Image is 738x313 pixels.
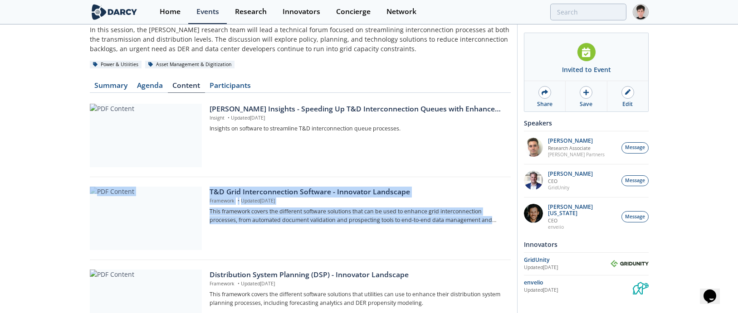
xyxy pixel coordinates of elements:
div: Innovators [283,8,320,15]
a: PDF Content [PERSON_NAME] Insights - Speeding Up T&D Interconnection Queues with Enhanced Softwar... [90,104,511,167]
img: 1b183925-147f-4a47-82c9-16eeeed5003c [524,204,543,223]
img: envelio [633,279,649,294]
div: Speakers [524,115,649,131]
p: envelio [548,224,617,230]
div: Home [160,8,181,15]
span: • [226,115,231,121]
span: Message [625,177,645,184]
div: In this session, the [PERSON_NAME] research team will lead a technical forum focused on streamlin... [90,25,511,53]
img: logo-wide.svg [90,4,139,20]
iframe: chat widget [700,277,729,304]
div: Asset Management & Digitization [145,61,235,69]
div: Updated [DATE] [524,264,611,271]
p: This framework covers the different software solutions that utilities can use to enhance their di... [210,290,504,307]
div: Innovators [524,236,649,252]
a: PDF Content T&D Grid Interconnection Software - Innovator Landscape Framework •Updated[DATE] This... [90,187,511,250]
p: Insight Updated [DATE] [210,115,504,122]
div: envelio [524,279,633,287]
div: GridUnity [524,256,611,264]
input: Advanced Search [550,4,626,20]
a: Summary [90,82,132,93]
div: Distribution System Planning (DSP) - Innovator Landscape [210,270,504,280]
span: Message [625,213,645,221]
button: Message [621,211,649,222]
p: Framework Updated [DATE] [210,280,504,288]
a: envelio Updated[DATE] envelio [524,279,649,294]
div: Research [235,8,267,15]
div: Edit [622,100,633,108]
p: [PERSON_NAME] [548,138,605,144]
p: This framework covers the different software solutions that can be used to enhance grid interconn... [210,207,504,224]
span: Message [625,144,645,151]
p: [PERSON_NAME] [548,171,593,177]
p: CEO [548,217,617,224]
button: Message [621,142,649,154]
div: [PERSON_NAME] Insights - Speeding Up T&D Interconnection Queues with Enhanced Software Solutions [210,104,504,115]
span: • [236,280,241,287]
img: Profile [633,4,649,20]
a: Content [168,82,205,93]
p: Research Associate [548,145,605,151]
div: Network [386,8,416,15]
div: Invited to Event [562,65,611,74]
p: Framework Updated [DATE] [210,197,504,205]
div: Concierge [336,8,371,15]
div: Share [537,100,552,108]
img: d42dc26c-2a28-49ac-afde-9b58c84c0349 [524,171,543,190]
a: Agenda [132,82,168,93]
p: GridUnity [548,184,593,191]
img: f1d2b35d-fddb-4a25-bd87-d4d314a355e9 [524,138,543,157]
span: • [236,197,241,204]
div: Save [580,100,592,108]
button: Message [621,175,649,187]
p: Insights on software to streamline T&D interconnection queue processes. [210,125,504,133]
img: GridUnity [611,260,649,267]
a: GridUnity Updated[DATE] GridUnity [524,256,649,272]
div: Updated [DATE] [524,287,633,294]
p: [PERSON_NAME][US_STATE] [548,204,617,217]
div: Events [196,8,219,15]
p: CEO [548,178,593,184]
a: Participants [205,82,256,93]
p: [PERSON_NAME] Partners [548,151,605,158]
div: T&D Grid Interconnection Software - Innovator Landscape [210,187,504,197]
div: Power & Utilities [90,61,142,69]
a: Edit [607,81,648,111]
